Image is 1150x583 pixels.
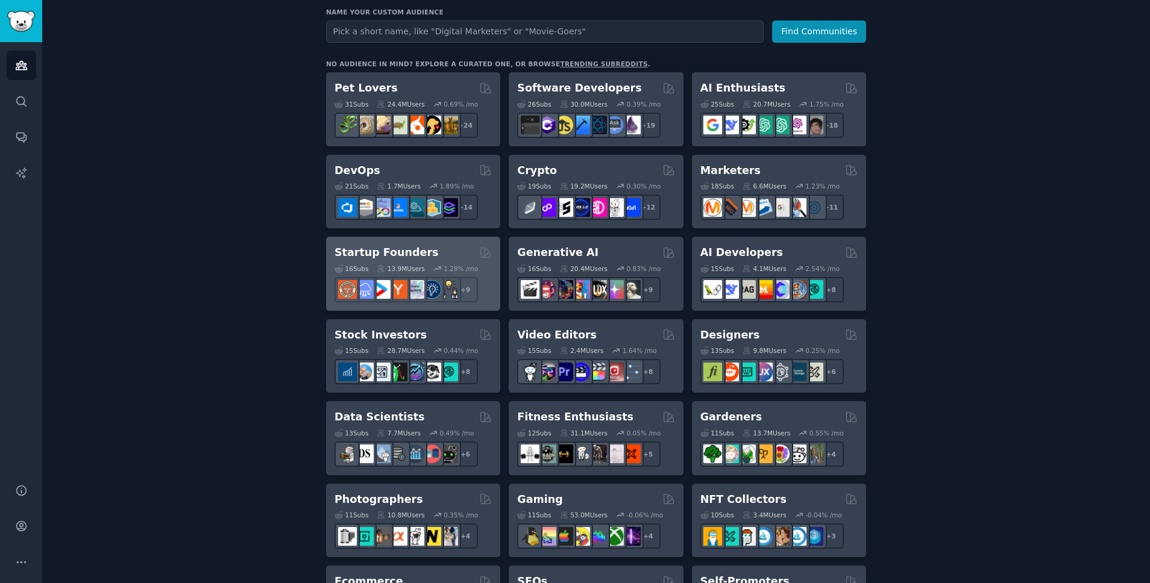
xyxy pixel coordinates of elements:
[377,346,424,355] div: 28.7M Users
[700,429,734,437] div: 11 Sub s
[771,444,790,463] img: flowers
[555,116,573,134] img: learnjavascript
[771,116,790,134] img: chatgpt_prompts_
[754,363,773,381] img: UXDesign
[700,163,761,178] h2: Marketers
[335,81,398,96] h2: Pet Lovers
[517,81,641,96] h2: Software Developers
[444,100,478,108] div: 0.69 % /mo
[326,60,650,68] div: No audience in mind? Explore a curated one, or browse .
[338,280,357,299] img: EntrepreneurRideAlong
[635,441,661,467] div: + 5
[335,511,368,519] div: 11 Sub s
[703,116,722,134] img: GoogleGeminiAI
[622,116,641,134] img: elixir
[389,280,407,299] img: ycombinator
[517,346,551,355] div: 15 Sub s
[605,527,624,546] img: XboxGamers
[517,328,597,343] h2: Video Editors
[423,198,441,217] img: aws_cdk
[439,198,458,217] img: PlatformEngineers
[743,264,787,273] div: 4.1M Users
[635,195,661,220] div: + 12
[571,444,590,463] img: weightroom
[700,328,760,343] h2: Designers
[517,100,551,108] div: 26 Sub s
[521,198,539,217] img: ethfinance
[406,198,424,217] img: platformengineering
[588,198,607,217] img: defiblockchain
[720,198,739,217] img: bigseo
[627,182,661,190] div: 0.30 % /mo
[372,198,391,217] img: Docker_DevOps
[355,280,374,299] img: SaaS
[819,441,844,467] div: + 4
[700,81,785,96] h2: AI Enthusiasts
[588,116,607,134] img: reactnative
[444,264,478,273] div: 1.28 % /mo
[521,363,539,381] img: gopro
[338,198,357,217] img: azuredevops
[622,444,641,463] img: personaltraining
[538,198,556,217] img: 0xPolygon
[627,100,661,108] div: 0.39 % /mo
[703,280,722,299] img: LangChain
[372,527,391,546] img: AnalogCommunity
[627,511,664,519] div: -0.06 % /mo
[588,527,607,546] img: gamers
[560,60,647,67] a: trending subreddits
[444,346,478,355] div: 0.44 % /mo
[389,116,407,134] img: turtle
[623,346,657,355] div: 1.64 % /mo
[737,280,756,299] img: Rag
[377,100,424,108] div: 24.4M Users
[377,429,421,437] div: 7.7M Users
[439,444,458,463] img: data
[406,444,424,463] img: analytics
[440,182,474,190] div: 1.89 % /mo
[772,20,866,43] button: Find Communities
[538,116,556,134] img: csharp
[555,444,573,463] img: workout
[406,363,424,381] img: StocksAndTrading
[372,280,391,299] img: startup
[423,363,441,381] img: swingtrading
[720,363,739,381] img: logodesign
[389,527,407,546] img: SonyAlpha
[335,100,368,108] div: 31 Sub s
[622,198,641,217] img: defi_
[720,116,739,134] img: DeepSeek
[423,527,441,546] img: Nikon
[389,198,407,217] img: DevOpsLinks
[627,264,661,273] div: 0.83 % /mo
[372,444,391,463] img: statistics
[521,116,539,134] img: software
[703,527,722,546] img: NFTExchange
[423,444,441,463] img: datasets
[326,8,866,16] h3: Name your custom audience
[560,511,608,519] div: 53.0M Users
[700,410,762,425] h2: Gardeners
[335,492,423,507] h2: Photographers
[355,198,374,217] img: AWS_Certified_Experts
[622,527,641,546] img: TwitchStreaming
[555,198,573,217] img: ethstaker
[720,527,739,546] img: NFTMarketplace
[805,346,840,355] div: 0.25 % /mo
[743,100,790,108] div: 20.7M Users
[335,264,368,273] div: 16 Sub s
[605,363,624,381] img: Youtubevideo
[720,444,739,463] img: succulents
[517,429,551,437] div: 12 Sub s
[754,198,773,217] img: Emailmarketing
[453,195,478,220] div: + 14
[754,444,773,463] img: GardeningUK
[809,100,844,108] div: 1.75 % /mo
[743,429,790,437] div: 13.7M Users
[771,363,790,381] img: userexperience
[517,264,551,273] div: 16 Sub s
[377,182,421,190] div: 1.7M Users
[406,116,424,134] img: cockatiel
[389,363,407,381] img: Trading
[517,163,557,178] h2: Crypto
